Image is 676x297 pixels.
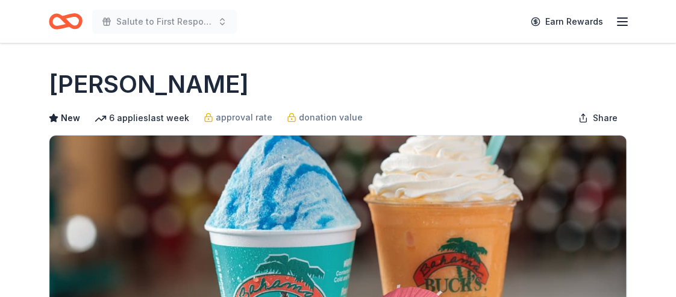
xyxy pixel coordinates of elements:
[593,111,618,125] span: Share
[92,10,237,34] button: Salute to First Responders
[216,110,272,125] span: approval rate
[299,110,363,125] span: donation value
[569,106,627,130] button: Share
[49,67,249,101] h1: [PERSON_NAME]
[287,110,363,125] a: donation value
[95,111,189,125] div: 6 applies last week
[524,11,610,33] a: Earn Rewards
[204,110,272,125] a: approval rate
[116,14,213,29] span: Salute to First Responders
[49,7,83,36] a: Home
[61,111,80,125] span: New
